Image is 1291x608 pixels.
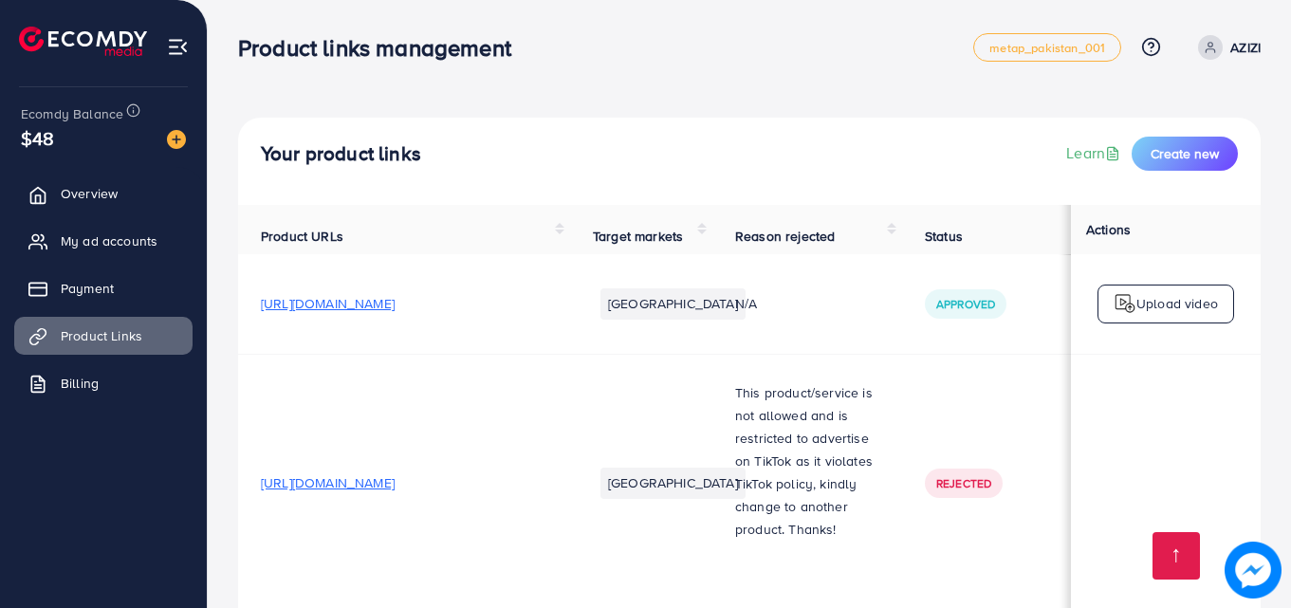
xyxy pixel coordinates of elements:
span: metap_pakistan_001 [989,42,1105,54]
a: metap_pakistan_001 [973,33,1121,62]
p: AZIZI [1230,36,1261,59]
span: [URL][DOMAIN_NAME] [261,473,395,492]
h3: Product links management [238,34,526,62]
img: logo [1114,292,1136,315]
li: [GEOGRAPHIC_DATA] [600,288,746,319]
a: Product Links [14,317,193,355]
span: Ecomdy Balance [21,104,123,123]
h4: Your product links [261,142,421,166]
a: Billing [14,364,193,402]
p: Upload video [1136,292,1218,315]
button: Create new [1132,137,1238,171]
span: [URL][DOMAIN_NAME] [261,294,395,313]
span: Status [925,227,963,246]
span: N/A [735,294,757,313]
img: logo [19,27,147,56]
span: Create new [1151,144,1219,163]
a: AZIZI [1190,35,1261,60]
span: $48 [21,124,54,152]
img: image [1225,542,1282,599]
span: This product/service is not allowed and is restricted to advertise on TikTok as it violates TikTo... [735,383,873,539]
a: My ad accounts [14,222,193,260]
span: Rejected [936,475,991,491]
img: menu [167,36,189,58]
img: image [167,130,186,149]
span: Target markets [593,227,683,246]
a: Payment [14,269,193,307]
span: Overview [61,184,118,203]
span: Approved [936,296,995,312]
a: Overview [14,175,193,212]
a: Learn [1066,142,1124,164]
span: Payment [61,279,114,298]
span: Reason rejected [735,227,835,246]
span: My ad accounts [61,231,157,250]
span: Product URLs [261,227,343,246]
span: Product Links [61,326,142,345]
li: [GEOGRAPHIC_DATA] [600,468,746,498]
span: Billing [61,374,99,393]
span: Actions [1086,220,1131,239]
